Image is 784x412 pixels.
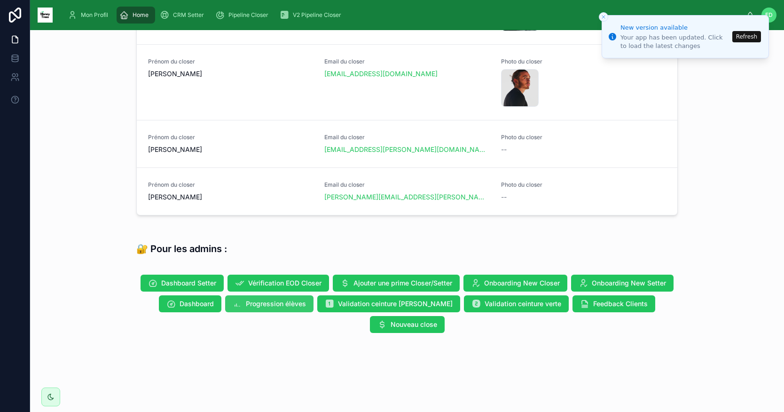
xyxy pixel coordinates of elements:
span: -- [501,145,507,154]
span: Email du closer [324,58,489,65]
span: [PERSON_NAME] [148,145,313,154]
a: [EMAIL_ADDRESS][PERSON_NAME][DOMAIN_NAME] [324,145,489,154]
div: New version available [620,23,729,32]
button: Onboarding New Setter [571,275,674,292]
span: Prénom du closer [148,134,313,141]
a: CRM Setter [157,7,211,24]
button: Close toast [599,12,608,22]
button: Progression élèves [225,295,314,312]
button: Dashboard Setter [141,275,224,292]
span: V2 Pipeline Closer [293,11,341,19]
span: [PERSON_NAME] [148,69,313,79]
span: Onboarding New Setter [592,278,666,288]
a: V2 Pipeline Closer [277,7,348,24]
span: Home [133,11,149,19]
span: Photo du closer [501,58,666,65]
button: Refresh [732,31,761,42]
span: [PERSON_NAME] [148,192,313,202]
div: scrollable content [60,5,746,25]
a: Mon Profil [65,7,115,24]
span: Mon Profil [81,11,108,19]
span: Onboarding New Closer [484,278,560,288]
span: Progression élèves [246,299,306,309]
h3: 🔐 Pour les admins : [136,242,227,256]
a: [EMAIL_ADDRESS][DOMAIN_NAME] [324,69,438,79]
span: Feedback Clients [593,299,648,309]
span: CRM Setter [173,11,204,19]
button: Ajouter une prime Closer/Setter [333,275,460,292]
span: Photo du closer [501,181,666,189]
div: Your app has been updated. Click to load the latest changes [620,33,729,50]
span: Email du closer [324,181,489,189]
span: Prénom du closer [148,181,313,189]
span: Prénom du closer [148,58,313,65]
a: Pipeline Closer [212,7,275,24]
span: Validation ceinture [PERSON_NAME] [338,299,453,309]
button: Vérification EOD Closer [227,275,329,292]
a: Home [117,7,155,24]
span: Photo du closer [501,134,666,141]
button: Dashboard [159,295,221,312]
a: [PERSON_NAME][EMAIL_ADDRESS][PERSON_NAME][DOMAIN_NAME] [324,192,489,202]
button: Feedback Clients [572,295,655,312]
span: ED [765,11,773,19]
img: App logo [38,8,53,23]
button: Onboarding New Closer [463,275,567,292]
button: Nouveau close [370,316,445,333]
span: Vérification EOD Closer [248,278,321,288]
button: Validation ceinture verte [464,295,569,312]
span: Ajouter une prime Closer/Setter [353,278,452,288]
span: Nouveau close [391,320,437,329]
span: -- [501,192,507,202]
span: Validation ceinture verte [485,299,561,309]
span: Dashboard Setter [161,278,216,288]
span: Dashboard [180,299,214,309]
span: Email du closer [324,134,489,141]
button: Validation ceinture [PERSON_NAME] [317,295,460,312]
span: Pipeline Closer [228,11,268,19]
